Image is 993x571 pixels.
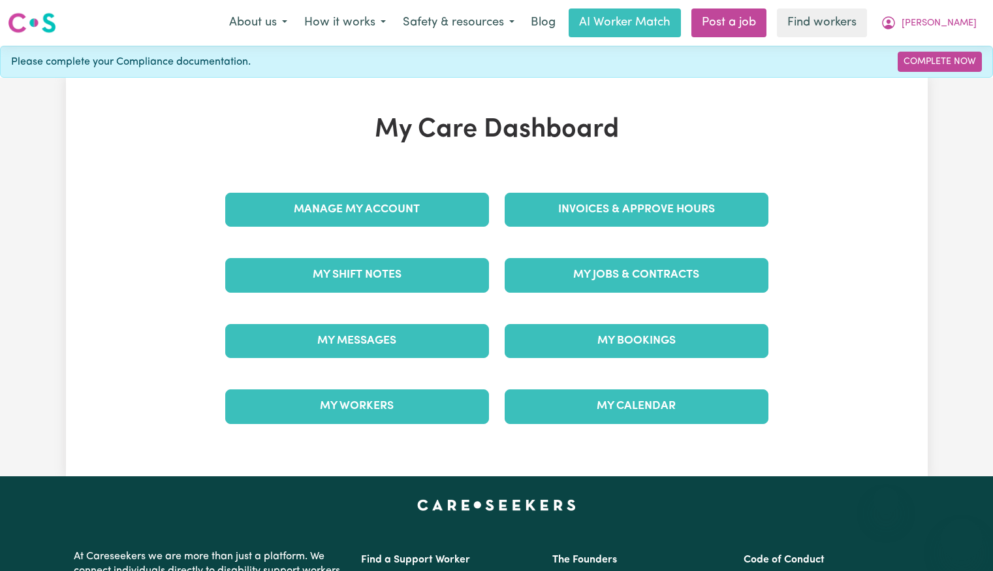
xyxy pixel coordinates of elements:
[11,54,251,70] span: Please complete your Compliance documentation.
[505,389,768,423] a: My Calendar
[552,555,617,565] a: The Founders
[225,193,489,227] a: Manage My Account
[873,487,899,514] iframe: Close message
[505,324,768,358] a: My Bookings
[8,8,56,38] a: Careseekers logo
[691,8,766,37] a: Post a job
[898,52,982,72] a: Complete Now
[505,258,768,292] a: My Jobs & Contracts
[902,16,977,31] span: [PERSON_NAME]
[8,11,56,35] img: Careseekers logo
[941,519,983,561] iframe: Button to launch messaging window
[505,193,768,227] a: Invoices & Approve Hours
[744,555,825,565] a: Code of Conduct
[217,114,776,146] h1: My Care Dashboard
[417,500,576,510] a: Careseekers home page
[361,555,470,565] a: Find a Support Worker
[225,324,489,358] a: My Messages
[225,258,489,292] a: My Shift Notes
[225,389,489,423] a: My Workers
[777,8,867,37] a: Find workers
[296,9,394,37] button: How it works
[872,9,985,37] button: My Account
[221,9,296,37] button: About us
[523,8,563,37] a: Blog
[569,8,681,37] a: AI Worker Match
[394,9,523,37] button: Safety & resources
